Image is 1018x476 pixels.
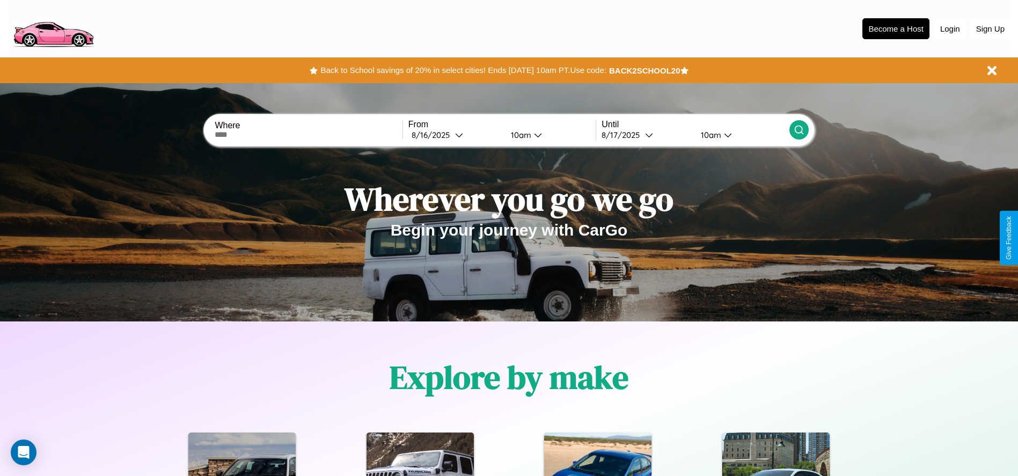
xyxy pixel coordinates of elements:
[318,63,609,78] button: Back to School savings of 20% in select cities! Ends [DATE] 10am PT.Use code:
[692,129,789,141] button: 10am
[862,18,929,39] button: Become a Host
[602,120,789,129] label: Until
[695,130,724,140] div: 10am
[215,121,402,130] label: Where
[412,130,455,140] div: 8 / 16 / 2025
[408,129,502,141] button: 8/16/2025
[1005,216,1013,260] div: Give Feedback
[935,19,965,39] button: Login
[408,120,596,129] label: From
[602,130,645,140] div: 8 / 17 / 2025
[502,129,596,141] button: 10am
[390,355,628,399] h1: Explore by make
[506,130,534,140] div: 10am
[8,5,98,50] img: logo
[609,66,680,75] b: BACK2SCHOOL20
[11,440,36,465] div: Open Intercom Messenger
[971,19,1010,39] button: Sign Up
